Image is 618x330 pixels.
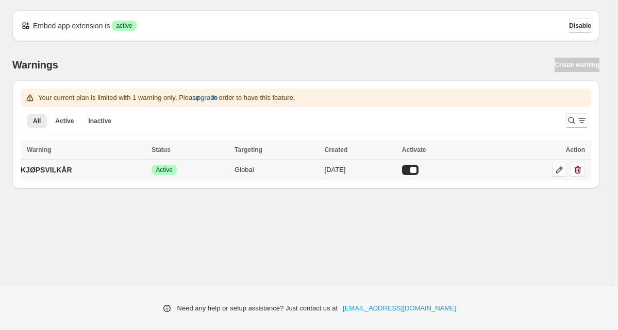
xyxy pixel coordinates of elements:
span: upgrade [193,93,218,103]
h2: Warnings [12,59,58,71]
span: All [33,117,41,125]
p: Embed app extension is [33,21,110,31]
span: Warning [27,146,52,153]
button: Disable [569,19,591,33]
p: KJØPSVILKÅR [21,165,72,175]
span: Active [55,117,74,125]
span: Created [325,146,348,153]
span: Active [156,166,173,174]
p: Your current plan is limited with 1 warning only. Please in order to have this feature. [38,93,295,103]
span: Action [566,146,585,153]
a: [EMAIL_ADDRESS][DOMAIN_NAME] [343,303,456,314]
span: active [116,22,132,30]
div: [DATE] [325,165,396,175]
span: Targeting [235,146,262,153]
span: Inactive [88,117,111,125]
div: Global [235,165,318,175]
a: KJØPSVILKÅR [21,162,72,178]
span: Disable [569,22,591,30]
span: Activate [402,146,426,153]
button: Search and filter results [566,113,587,128]
span: Status [152,146,171,153]
button: upgrade [193,90,218,106]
